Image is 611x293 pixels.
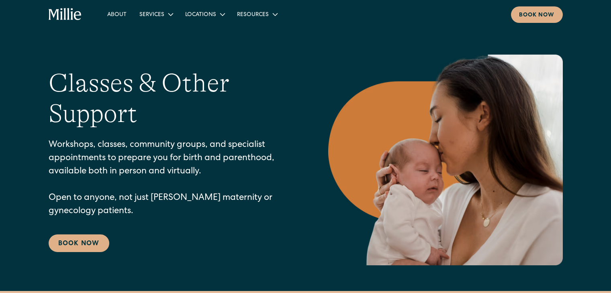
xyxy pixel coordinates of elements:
div: Locations [179,8,231,21]
h1: Classes & Other Support [49,68,296,130]
div: Book now [519,11,555,20]
div: Resources [237,11,269,19]
p: Workshops, classes, community groups, and specialist appointments to prepare you for birth and pa... [49,139,296,218]
div: Services [133,8,179,21]
img: Mother kissing her newborn on the forehead, capturing a peaceful moment of love and connection in... [328,55,563,265]
a: Book now [511,6,563,23]
div: Locations [185,11,216,19]
a: home [49,8,82,21]
a: About [101,8,133,21]
a: Book Now [49,234,109,252]
div: Resources [231,8,283,21]
div: Services [139,11,164,19]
